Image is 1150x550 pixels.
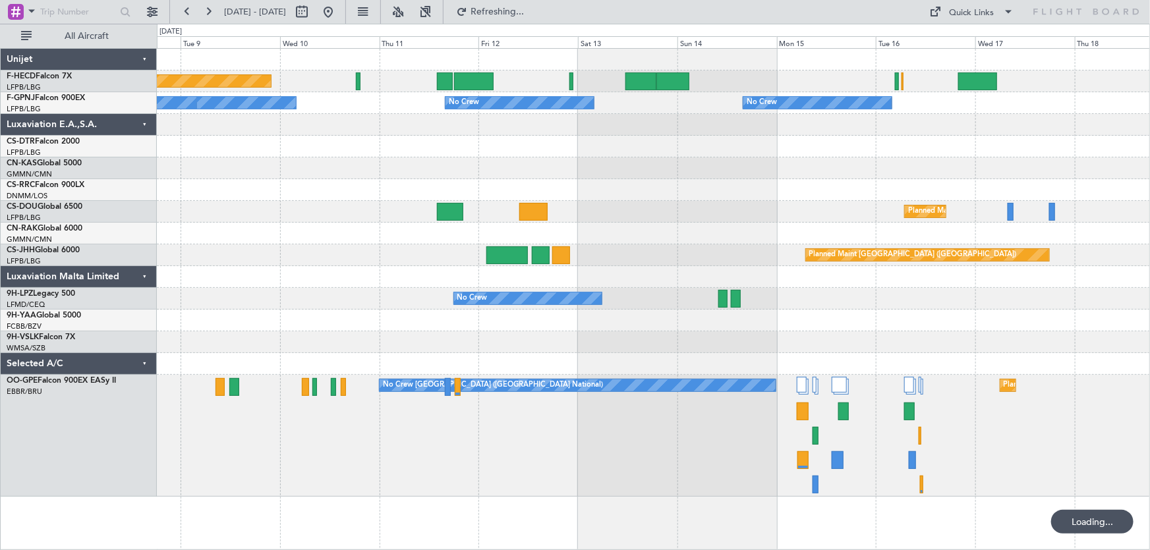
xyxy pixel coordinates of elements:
[747,93,777,113] div: No Crew
[950,7,994,20] div: Quick Links
[380,36,479,48] div: Thu 11
[908,202,1116,221] div: Planned Maint [GEOGRAPHIC_DATA] ([GEOGRAPHIC_DATA])
[7,377,116,385] a: OO-GPEFalcon 900EX EASy II
[449,93,479,113] div: No Crew
[7,104,41,114] a: LFPB/LBG
[7,246,35,254] span: CS-JHH
[470,7,525,16] span: Refreshing...
[7,94,85,102] a: F-GPNJFalcon 900EX
[7,321,42,331] a: FCBB/BZV
[1051,510,1134,534] div: Loading...
[14,26,143,47] button: All Aircraft
[450,1,529,22] button: Refreshing...
[478,36,578,48] div: Fri 12
[578,36,677,48] div: Sat 13
[224,6,286,18] span: [DATE] - [DATE]
[677,36,777,48] div: Sun 14
[383,375,604,395] div: No Crew [GEOGRAPHIC_DATA] ([GEOGRAPHIC_DATA] National)
[7,333,75,341] a: 9H-VSLKFalcon 7X
[7,82,41,92] a: LFPB/LBG
[34,32,139,41] span: All Aircraft
[7,246,80,254] a: CS-JHHGlobal 6000
[7,256,41,266] a: LFPB/LBG
[7,225,82,233] a: CN-RAKGlobal 6000
[7,181,35,189] span: CS-RRC
[7,300,45,310] a: LFMD/CEQ
[876,36,975,48] div: Tue 16
[7,290,33,298] span: 9H-LPZ
[7,181,84,189] a: CS-RRCFalcon 900LX
[7,377,38,385] span: OO-GPE
[7,159,37,167] span: CN-KAS
[923,1,1021,22] button: Quick Links
[40,2,116,22] input: Trip Number
[159,26,182,38] div: [DATE]
[7,312,36,319] span: 9H-YAA
[7,72,72,80] a: F-HECDFalcon 7X
[280,36,380,48] div: Wed 10
[7,169,52,179] a: GMMN/CMN
[7,234,52,244] a: GMMN/CMN
[7,191,47,201] a: DNMM/LOS
[7,203,82,211] a: CS-DOUGlobal 6500
[7,312,81,319] a: 9H-YAAGlobal 5000
[975,36,1075,48] div: Wed 17
[7,225,38,233] span: CN-RAK
[7,343,45,353] a: WMSA/SZB
[457,289,488,308] div: No Crew
[7,94,35,102] span: F-GPNJ
[7,72,36,80] span: F-HECD
[777,36,877,48] div: Mon 15
[7,138,80,146] a: CS-DTRFalcon 2000
[809,245,1017,265] div: Planned Maint [GEOGRAPHIC_DATA] ([GEOGRAPHIC_DATA])
[7,333,39,341] span: 9H-VSLK
[7,290,75,298] a: 9H-LPZLegacy 500
[7,213,41,223] a: LFPB/LBG
[181,36,280,48] div: Tue 9
[7,138,35,146] span: CS-DTR
[7,203,38,211] span: CS-DOU
[7,387,42,397] a: EBBR/BRU
[7,159,82,167] a: CN-KASGlobal 5000
[7,148,41,157] a: LFPB/LBG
